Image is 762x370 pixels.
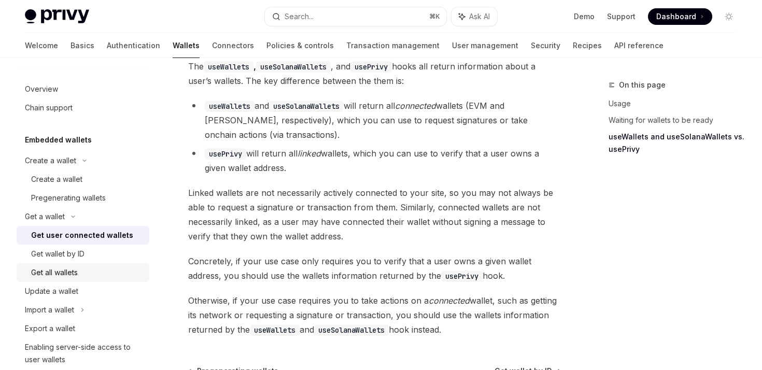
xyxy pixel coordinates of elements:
[256,61,331,73] code: useSolanaWallets
[17,189,149,207] a: Pregenerating wallets
[285,10,314,23] div: Search...
[298,148,321,159] em: linked
[609,129,745,158] a: useWallets and useSolanaWallets vs. usePrivy
[25,304,74,316] div: Import a wallet
[17,319,149,338] a: Export a wallet
[31,192,106,204] div: Pregenerating wallets
[574,11,595,22] a: Demo
[188,254,561,283] span: Concretely, if your use case only requires you to verify that a user owns a given wallet address,...
[269,101,344,112] code: useSolanaWallets
[609,112,745,129] a: Waiting for wallets to be ready
[212,33,254,58] a: Connectors
[17,263,149,282] a: Get all wallets
[346,33,440,58] a: Transaction management
[205,101,255,112] code: useWallets
[17,245,149,263] a: Get wallet by ID
[107,33,160,58] a: Authentication
[441,271,483,282] code: usePrivy
[531,33,560,58] a: Security
[25,341,143,366] div: Enabling server-side access to user wallets
[25,33,58,58] a: Welcome
[205,148,246,160] code: usePrivy
[204,61,253,73] code: useWallets
[188,98,561,142] li: and will return all wallets (EVM and [PERSON_NAME], respectively), which you can use to request s...
[721,8,737,25] button: Toggle dark mode
[607,11,636,22] a: Support
[429,295,470,306] em: connected
[188,186,561,244] span: Linked wallets are not necessarily actively connected to your site, so you may not always be able...
[469,11,490,22] span: Ask AI
[31,229,133,241] div: Get user connected wallets
[204,61,331,72] strong: ,
[17,98,149,117] a: Chain support
[573,33,602,58] a: Recipes
[31,173,82,186] div: Create a wallet
[314,324,389,336] code: useSolanaWallets
[17,338,149,369] a: Enabling server-side access to user wallets
[429,12,440,21] span: ⌘ K
[31,248,84,260] div: Get wallet by ID
[619,79,666,91] span: On this page
[656,11,696,22] span: Dashboard
[614,33,664,58] a: API reference
[188,146,561,175] li: will return all wallets, which you can use to verify that a user owns a given wallet address.
[70,33,94,58] a: Basics
[25,285,78,297] div: Update a wallet
[25,134,92,146] h5: Embedded wallets
[25,154,76,167] div: Create a wallet
[25,210,65,223] div: Get a wallet
[31,266,78,279] div: Get all wallets
[648,8,712,25] a: Dashboard
[17,226,149,245] a: Get user connected wallets
[25,102,73,114] div: Chain support
[350,61,392,73] code: usePrivy
[188,293,561,337] span: Otherwise, if your use case requires you to take actions on a wallet, such as getting its network...
[395,101,436,111] em: connected
[173,33,200,58] a: Wallets
[250,324,300,336] code: useWallets
[17,282,149,301] a: Update a wallet
[266,33,334,58] a: Policies & controls
[452,33,518,58] a: User management
[17,80,149,98] a: Overview
[25,322,75,335] div: Export a wallet
[17,170,149,189] a: Create a wallet
[25,83,58,95] div: Overview
[265,7,446,26] button: Search...⌘K
[451,7,497,26] button: Ask AI
[609,95,745,112] a: Usage
[188,59,561,88] span: The , and hooks all return information about a user’s wallets. The key difference between the the...
[25,9,89,24] img: light logo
